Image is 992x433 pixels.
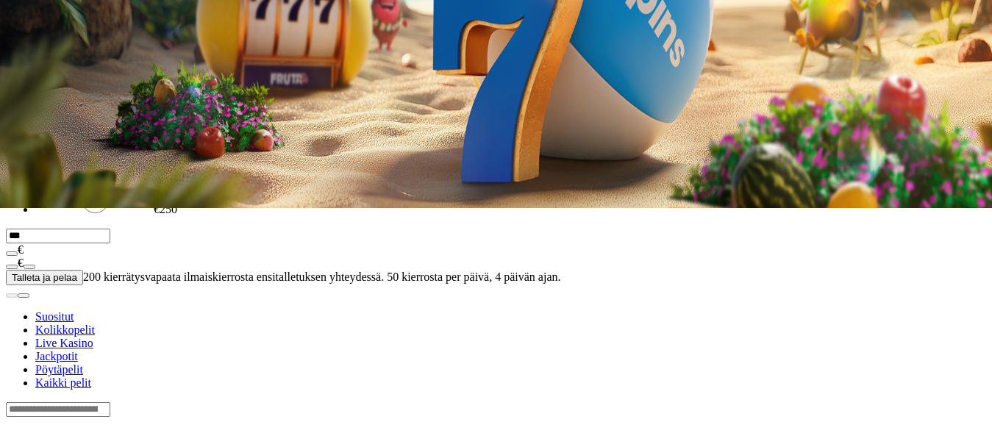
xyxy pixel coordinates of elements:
button: prev slide [6,293,18,298]
button: eye icon [6,251,18,256]
a: Kolikkopelit [35,323,95,336]
a: Live Kasino [35,337,93,349]
span: € [18,257,24,269]
nav: Lobby [6,285,986,390]
a: Suositut [35,310,74,323]
input: Search [6,402,110,417]
a: Jackpotit [35,350,78,362]
span: € [18,243,24,256]
span: Kaikki pelit [35,376,91,389]
a: Pöytäpelit [35,363,83,376]
button: minus icon [6,265,18,269]
button: next slide [18,293,29,298]
span: 200 kierrätysvapaata ilmaiskierrosta ensitalletuksen yhteydessä. 50 kierrosta per päivä, 4 päivän... [83,271,561,283]
label: €250 [154,203,177,215]
header: Lobby [6,285,986,417]
button: plus icon [24,265,35,269]
span: Talleta ja pelaa [12,272,77,283]
button: Talleta ja pelaa [6,270,83,285]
